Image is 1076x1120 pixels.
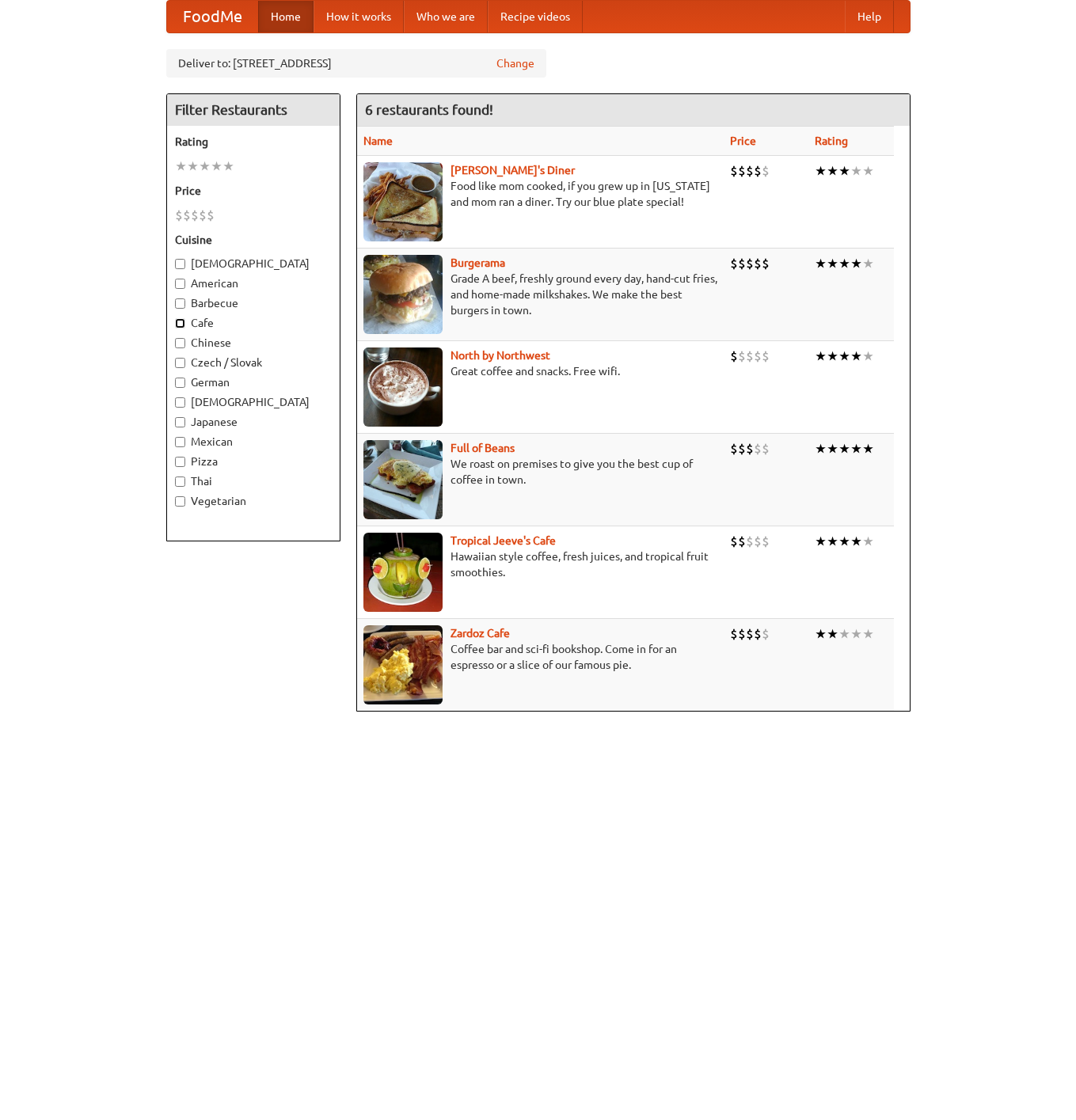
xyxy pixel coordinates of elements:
[175,183,332,199] h5: Price
[175,315,332,331] label: Cafe
[207,207,215,224] li: $
[754,533,762,550] li: $
[451,442,515,454] b: Full of Beans
[738,440,746,457] li: $
[827,162,838,180] li: ★
[730,440,738,457] li: $
[175,476,185,487] input: Thai
[862,255,874,272] li: ★
[862,440,874,457] li: ★
[365,102,493,117] ng-pluralize: 6 restaurants found!
[175,414,332,430] label: Japanese
[754,625,762,643] li: $
[862,625,874,643] li: ★
[175,454,332,469] label: Pizza
[827,347,838,365] li: ★
[175,457,185,467] input: Pizza
[730,255,738,272] li: $
[815,440,827,457] li: ★
[746,440,754,457] li: $
[754,347,762,365] li: $
[838,533,850,550] li: ★
[183,207,191,224] li: $
[738,347,746,365] li: $
[187,158,199,175] li: ★
[175,394,332,410] label: [DEMOGRAPHIC_DATA]
[175,207,183,224] li: $
[211,158,222,175] li: ★
[175,279,185,289] input: American
[175,397,185,408] input: [DEMOGRAPHIC_DATA]
[746,347,754,365] li: $
[850,162,862,180] li: ★
[175,134,332,150] h5: Rating
[850,347,862,365] li: ★
[862,162,874,180] li: ★
[175,158,187,175] li: ★
[738,533,746,550] li: $
[363,347,443,427] img: north.jpg
[738,255,746,272] li: $
[175,417,185,427] input: Japanese
[451,534,556,547] a: Tropical Jeeve's Cafe
[363,363,717,379] p: Great coffee and snacks. Free wifi.
[746,162,754,180] li: $
[175,256,332,271] label: [DEMOGRAPHIC_DATA]
[175,437,185,447] input: Mexican
[838,440,850,457] li: ★
[363,440,443,519] img: beans.jpg
[815,533,827,550] li: ★
[754,440,762,457] li: $
[363,162,443,241] img: sallys.jpg
[815,625,827,643] li: ★
[754,255,762,272] li: $
[175,378,185,388] input: German
[762,625,770,643] li: $
[451,256,505,269] a: Burgerama
[730,625,738,643] li: $
[838,255,850,272] li: ★
[175,434,332,450] label: Mexican
[488,1,583,32] a: Recipe videos
[762,533,770,550] li: $
[191,207,199,224] li: $
[363,271,717,318] p: Grade A beef, freshly ground every day, hand-cut fries, and home-made milkshakes. We make the bes...
[363,456,717,488] p: We roast on premises to give you the best cup of coffee in town.
[850,533,862,550] li: ★
[167,1,258,32] a: FoodMe
[404,1,488,32] a: Who we are
[815,135,848,147] a: Rating
[451,349,550,362] a: North by Northwest
[222,158,234,175] li: ★
[167,94,340,126] h4: Filter Restaurants
[827,625,838,643] li: ★
[754,162,762,180] li: $
[175,335,332,351] label: Chinese
[175,355,332,370] label: Czech / Slovak
[738,162,746,180] li: $
[175,298,185,309] input: Barbecue
[451,164,575,177] a: [PERSON_NAME]'s Diner
[175,295,332,311] label: Barbecue
[862,347,874,365] li: ★
[738,625,746,643] li: $
[199,207,207,224] li: $
[730,347,738,365] li: $
[730,533,738,550] li: $
[166,49,546,78] div: Deliver to: [STREET_ADDRESS]
[850,440,862,457] li: ★
[827,255,838,272] li: ★
[363,135,393,147] a: Name
[746,625,754,643] li: $
[175,232,332,248] h5: Cuisine
[762,162,770,180] li: $
[199,158,211,175] li: ★
[850,255,862,272] li: ★
[827,440,838,457] li: ★
[746,255,754,272] li: $
[451,627,510,640] a: Zardoz Cafe
[762,440,770,457] li: $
